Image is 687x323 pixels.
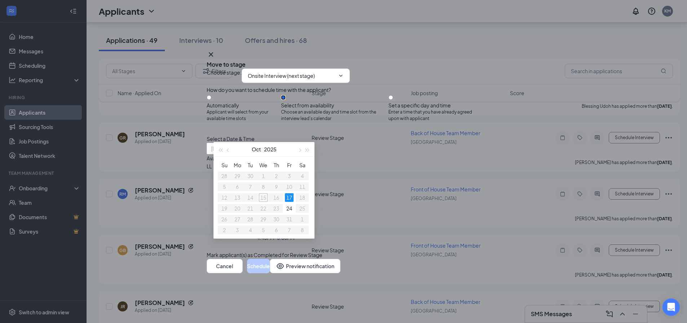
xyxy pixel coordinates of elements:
span: Applicant will select from your available time slots [207,109,281,123]
div: LL [207,162,345,170]
td: 2025-10-24 [283,203,296,214]
svg: Cross [207,50,215,59]
h3: Move to stage [207,61,246,68]
th: Sa [296,160,309,171]
div: 4:15PM - 4:30PM [207,218,345,226]
div: Automatically [207,102,281,109]
div: Set a specific day and time [388,102,480,109]
svg: ChevronDown [338,73,344,79]
div: 3:45PM - 4:00PM [207,202,345,210]
th: Tu [244,160,257,171]
th: Mo [231,160,244,171]
div: Available time slots on LL [207,154,345,162]
th: Th [270,160,283,171]
button: Oct [252,142,261,156]
svg: Eye [276,262,285,270]
div: How do you want to schedule time with the applicant? [207,86,481,94]
button: Close [207,50,215,59]
button: Preview notificationEye [270,259,340,273]
div: 3:00PM - 3:15PM [207,178,345,186]
div: Select from availability [281,102,388,109]
span: Mark applicant(s) as Completed for Review Stage [207,251,322,259]
th: Fr [283,160,296,171]
div: 2:45PM - 3:00PM [207,170,345,178]
button: 2025 [264,142,277,156]
button: Cancel [207,259,243,273]
div: Select a Date & Time [207,135,481,143]
th: We [257,160,270,171]
td: 2025-10-17 [283,192,296,203]
div: 4:45PM - 5:00PM [207,234,345,242]
th: Su [218,160,231,171]
span: Choose an available day and time slot from the interview lead’s calendar [281,109,388,123]
div: 17 [285,193,294,202]
div: Open Intercom Messenger [662,298,680,316]
div: 24 [285,204,294,213]
button: Schedule [247,259,270,273]
span: Choose stage : [207,68,242,83]
div: 3:30PM - 3:45PM [207,194,345,202]
input: Oct 17, 2025 [211,145,254,152]
span: Enter a time that you have already agreed upon with applicant [388,109,480,123]
div: 4:30PM - 4:45PM [207,226,345,234]
div: 4:00PM - 4:15PM [207,210,345,218]
div: 3:15PM - 3:30PM [207,186,345,194]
